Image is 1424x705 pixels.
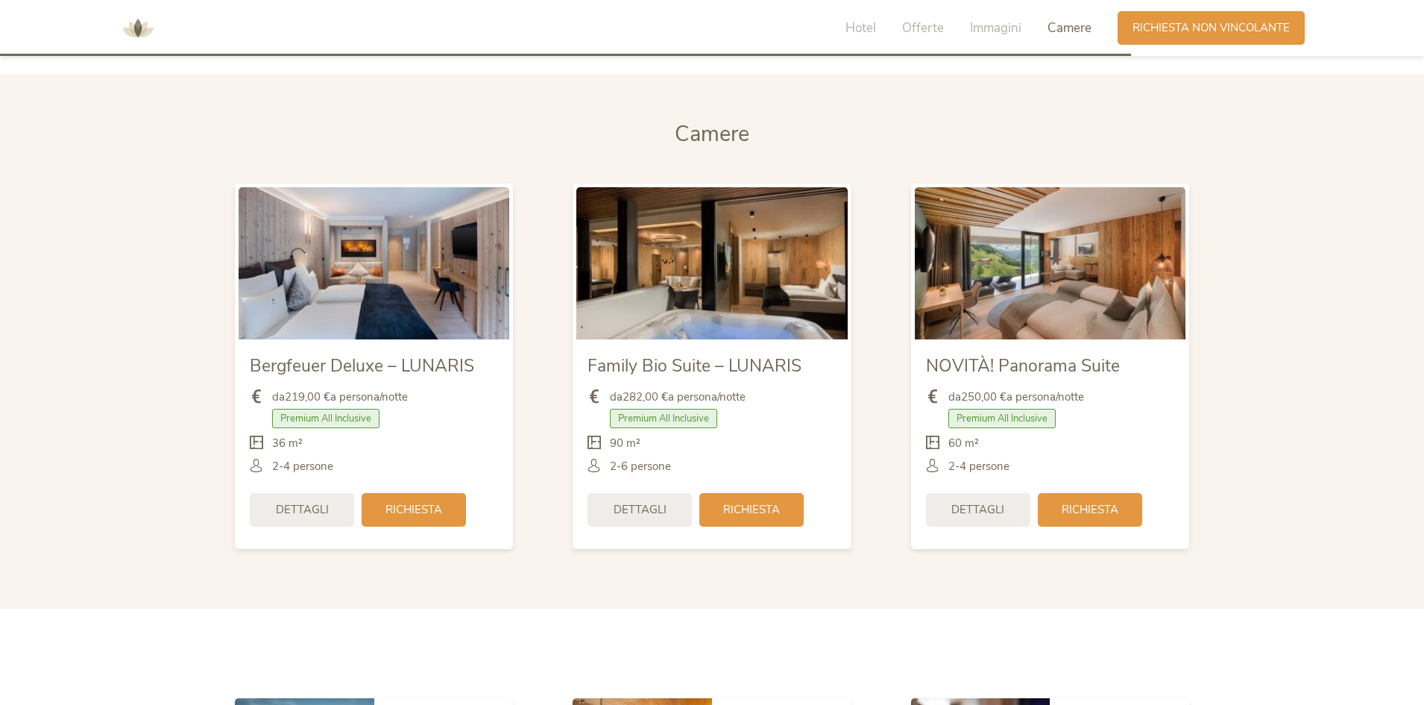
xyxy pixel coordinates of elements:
[276,502,329,518] span: Dettagli
[970,19,1021,37] span: Immagini
[587,354,801,377] span: Family Bio Suite – LUNARIS
[272,389,408,405] span: da a persona/notte
[951,502,1004,518] span: Dettagli
[723,502,780,518] span: Richiesta
[845,19,876,37] span: Hotel
[1062,502,1118,518] span: Richiesta
[1132,20,1290,36] span: Richiesta non vincolante
[961,389,1006,404] b: 250,00 €
[610,459,671,474] span: 2-6 persone
[250,354,474,377] span: Bergfeuer Deluxe – LUNARIS
[915,187,1185,339] img: NOVITÀ! Panorama Suite
[272,459,333,474] span: 2-4 persone
[948,459,1009,474] span: 2-4 persone
[610,409,717,428] span: Premium All Inclusive
[610,436,640,451] span: 90 m²
[385,502,442,518] span: Richiesta
[285,389,330,404] b: 219,00 €
[576,187,847,339] img: Family Bio Suite – LUNARIS
[926,354,1120,377] span: NOVITÀ! Panorama Suite
[614,502,667,518] span: Dettagli
[239,187,509,339] img: Bergfeuer Deluxe – LUNARIS
[902,19,944,37] span: Offerte
[948,409,1056,428] span: Premium All Inclusive
[948,436,979,451] span: 60 m²
[623,389,668,404] b: 282,00 €
[1047,19,1091,37] span: Camere
[948,389,1084,405] span: da a persona/notte
[272,436,303,451] span: 36 m²
[116,22,160,33] a: AMONTI & LUNARIS Wellnessresort
[272,409,379,428] span: Premium All Inclusive
[610,389,746,405] span: da a persona/notte
[116,6,160,51] img: AMONTI & LUNARIS Wellnessresort
[675,119,749,148] span: Camere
